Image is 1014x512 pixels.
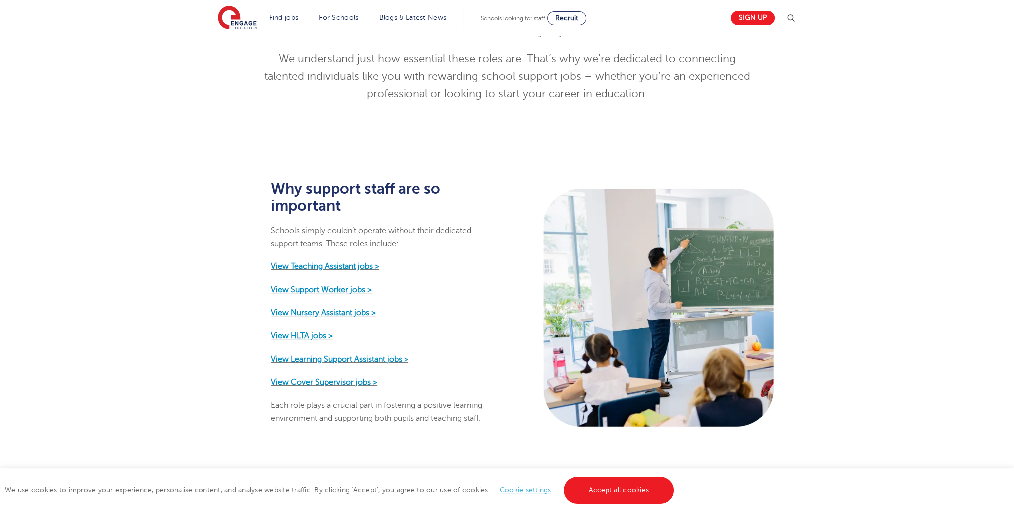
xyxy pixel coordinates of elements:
img: Engage Education [218,6,257,31]
a: View HLTA jobs > [271,331,333,340]
p: Schools simply couldn’t operate without their dedicated support teams. These roles include: [271,224,494,251]
span: Recruit [555,14,578,22]
a: View Support Worker jobs > [271,285,372,294]
span: We use cookies to improve your experience, personalise content, and analyse website traffic. By c... [5,486,676,494]
a: Blogs & Latest News [379,14,447,21]
span: Schools looking for staff [481,15,545,22]
a: View Teaching Assistant jobs > [271,262,379,271]
a: Find jobs [269,14,299,21]
a: View Cover Supervisor jobs > [271,378,377,387]
p: Each role plays a crucial part in fostering a positive learning environment and supporting both p... [271,399,494,425]
a: Recruit [547,11,586,25]
a: Sign up [731,11,775,25]
a: For Schools [319,14,358,21]
a: View Nursery Assistant jobs > [271,308,376,317]
a: View Learning Support Assistant jobs > [271,355,408,364]
strong: Why support staff are so important [271,180,440,214]
a: Accept all cookies [564,477,674,504]
a: Cookie settings [500,486,551,494]
p: We understand just how essential these roles are. That’s why we’re dedicated to connecting talent... [262,50,752,103]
